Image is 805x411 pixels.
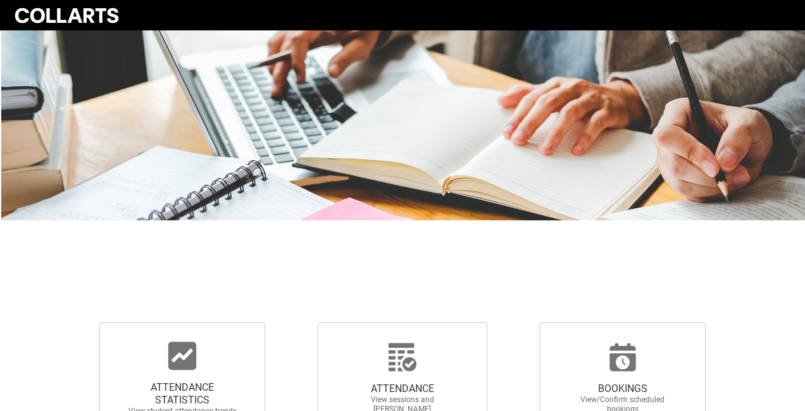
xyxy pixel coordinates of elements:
[786,13,792,15] button: User Profile
[567,383,678,395] span: BOOKINGS
[127,381,238,407] span: ATTENDANCE STATISTICS
[347,383,458,395] span: ATTENDANCE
